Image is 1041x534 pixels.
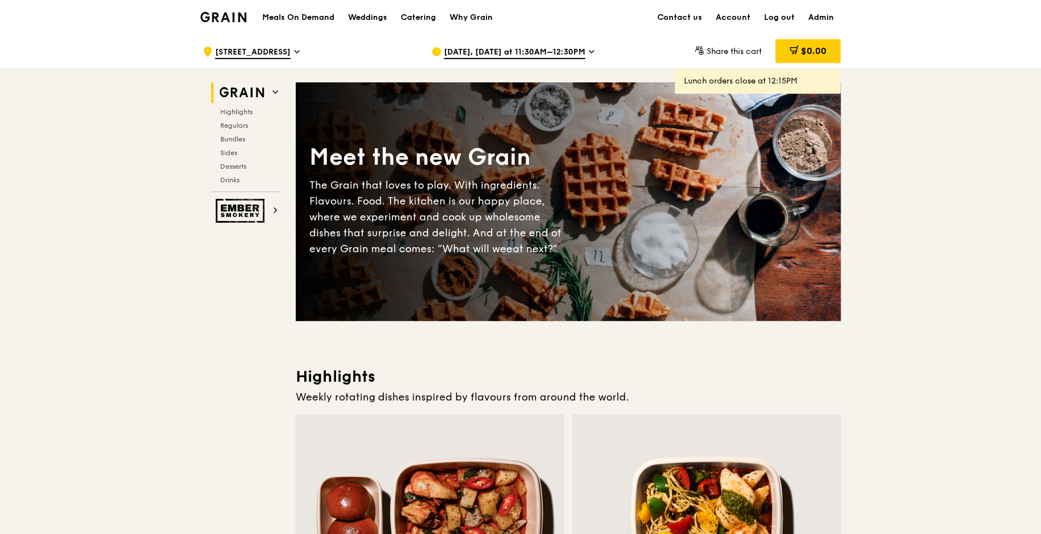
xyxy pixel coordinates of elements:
span: Drinks [220,176,240,184]
img: Ember Smokery web logo [216,199,268,223]
span: Bundles [220,135,245,143]
span: $0.00 [801,45,826,56]
img: Grain [200,12,246,22]
a: Catering [394,1,443,35]
div: Catering [401,1,436,35]
a: Contact us [650,1,709,35]
div: The Grain that loves to play. With ingredients. Flavours. Food. The kitchen is our happy place, w... [309,177,568,257]
a: Why Grain [443,1,499,35]
span: [STREET_ADDRESS] [215,47,291,59]
div: Why Grain [450,1,493,35]
div: Weddings [348,1,387,35]
div: Meet the new Grain [309,142,568,173]
div: Lunch orders close at 12:15PM [684,76,832,87]
span: Sides [220,149,237,157]
a: Log out [757,1,801,35]
span: Share this cart [707,47,762,56]
a: Weddings [341,1,394,35]
span: Desserts [220,162,246,170]
a: Account [709,1,757,35]
a: Admin [801,1,841,35]
h1: Meals On Demand [262,12,334,23]
span: [DATE], [DATE] at 11:30AM–12:30PM [444,47,585,59]
h3: Highlights [296,366,841,387]
img: Grain web logo [216,82,268,103]
span: eat next?” [506,243,557,255]
span: Regulars [220,122,248,130]
span: Highlights [220,108,253,116]
div: Weekly rotating dishes inspired by flavours from around the world. [296,389,841,405]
